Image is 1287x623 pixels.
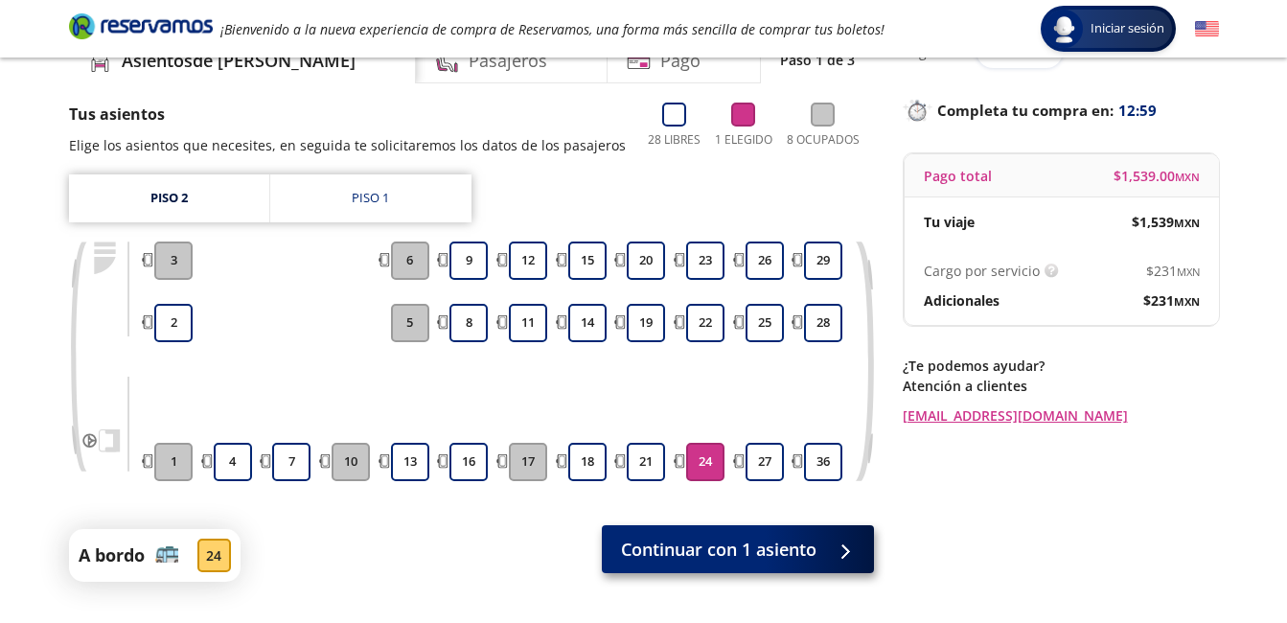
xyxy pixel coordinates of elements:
[69,12,213,40] i: Brand Logo
[509,304,547,342] button: 11
[648,131,701,149] p: 28 Libres
[332,443,370,481] button: 10
[568,443,607,481] button: 18
[924,212,975,232] p: Tu viaje
[391,242,429,280] button: 6
[391,443,429,481] button: 13
[1174,216,1200,230] small: MXN
[804,443,842,481] button: 36
[746,443,784,481] button: 27
[154,304,193,342] button: 2
[746,304,784,342] button: 25
[903,97,1219,124] p: Completa tu compra en :
[1143,290,1200,311] span: $ 231
[509,443,547,481] button: 17
[903,405,1219,426] a: [EMAIL_ADDRESS][DOMAIN_NAME]
[449,242,488,280] button: 9
[746,242,784,280] button: 26
[1195,17,1219,41] button: English
[469,48,547,74] h4: Pasajeros
[715,131,772,149] p: 1 Elegido
[270,174,471,222] a: Piso 1
[924,290,1000,311] p: Adicionales
[220,20,885,38] em: ¡Bienvenido a la nueva experiencia de compra de Reservamos, una forma más sencilla de comprar tus...
[686,443,724,481] button: 24
[627,304,665,342] button: 19
[1132,212,1200,232] span: $ 1,539
[1114,166,1200,186] span: $ 1,539.00
[627,242,665,280] button: 20
[627,443,665,481] button: 21
[924,261,1040,281] p: Cargo por servicio
[69,103,626,126] p: Tus asientos
[69,135,626,155] p: Elige los asientos que necesites, en seguida te solicitaremos los datos de los pasajeros
[903,376,1219,396] p: Atención a clientes
[1083,19,1172,38] span: Iniciar sesión
[1177,265,1200,279] small: MXN
[79,542,145,568] p: A bordo
[568,304,607,342] button: 14
[449,304,488,342] button: 8
[621,537,816,563] span: Continuar con 1 asiento
[804,304,842,342] button: 28
[686,242,724,280] button: 23
[69,174,269,222] a: Piso 2
[787,131,860,149] p: 8 Ocupados
[1175,170,1200,184] small: MXN
[660,48,701,74] h4: Pago
[449,443,488,481] button: 16
[1118,100,1157,122] span: 12:59
[272,443,310,481] button: 7
[686,304,724,342] button: 22
[780,50,855,70] p: Paso 1 de 3
[69,12,213,46] a: Brand Logo
[1146,261,1200,281] span: $ 231
[602,525,874,573] button: Continuar con 1 asiento
[122,48,356,74] h4: Asientos de [PERSON_NAME]
[154,443,193,481] button: 1
[391,304,429,342] button: 5
[804,242,842,280] button: 29
[509,242,547,280] button: 12
[903,356,1219,376] p: ¿Te podemos ayudar?
[924,166,992,186] p: Pago total
[197,539,231,572] div: 24
[568,242,607,280] button: 15
[1174,294,1200,309] small: MXN
[352,189,389,208] div: Piso 1
[214,443,252,481] button: 4
[154,242,193,280] button: 3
